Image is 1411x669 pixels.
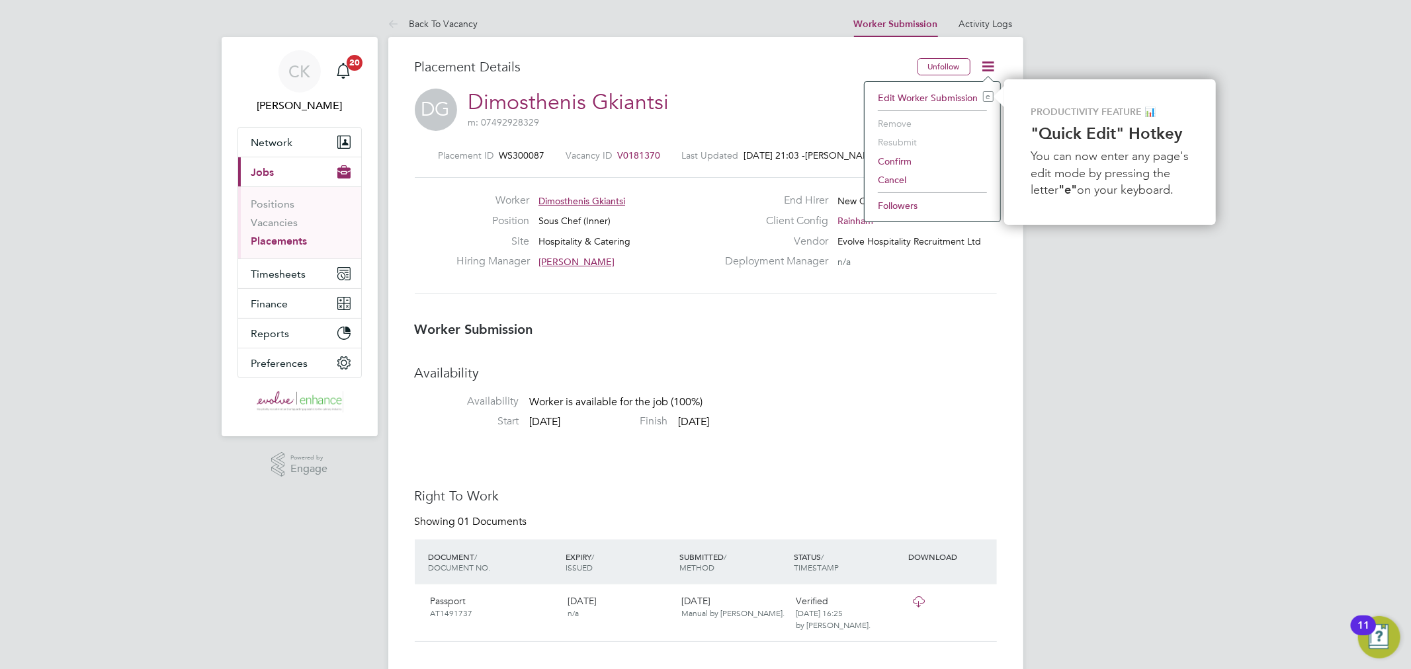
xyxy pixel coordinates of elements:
[682,608,785,618] span: Manual by [PERSON_NAME].
[796,595,828,607] span: Verified
[837,195,945,207] span: New City College Limited
[680,562,715,572] span: METHOD
[744,149,806,161] span: [DATE] 21:03 -
[682,149,739,161] label: Last Updated
[415,58,908,75] h3: Placement Details
[425,590,562,624] div: Passport
[538,235,630,247] span: Hospitality & Catering
[806,149,879,161] span: [PERSON_NAME]
[499,149,545,161] span: WS300087
[290,452,327,463] span: Powered by
[677,590,791,624] div: [DATE]
[871,89,994,107] li: Edit Worker Submission
[251,327,290,340] span: Reports
[796,619,871,630] span: by [PERSON_NAME].
[871,133,994,151] li: Resubmit
[794,562,839,572] span: TIMESTAMP
[237,50,362,114] a: Go to account details
[415,515,530,529] div: Showing
[288,63,310,80] span: CK
[796,608,843,618] span: [DATE] 16:25
[1031,124,1182,143] strong: "Quick Edit" Hotkey
[983,91,994,102] i: e
[1058,182,1077,197] strong: "e"
[530,415,561,428] span: [DATE]
[677,545,791,579] div: SUBMITTED
[618,149,661,161] span: V0181370
[905,545,996,569] div: DOWNLOAD
[475,551,478,562] span: /
[679,415,710,428] span: [DATE]
[821,551,824,562] span: /
[237,98,362,114] span: Cheri Kenyon
[251,235,308,247] a: Placements
[717,235,828,249] label: Vendor
[1031,106,1189,119] p: PRODUCTIVITY FEATURE 📊
[566,562,593,572] span: ISSUED
[415,414,519,428] label: Start
[959,18,1013,30] a: Activity Logs
[1031,149,1192,196] span: You can now enter any page's edit mode by pressing the letter
[251,198,295,210] a: Positions
[717,194,828,208] label: End Hirer
[456,255,529,268] label: Hiring Manager
[431,608,473,618] span: AT1491737
[439,149,494,161] label: Placement ID
[251,357,308,370] span: Preferences
[456,235,529,249] label: Site
[468,89,669,115] a: Dimosthenis Gkiantsi
[568,608,579,618] span: n/a
[871,171,994,189] li: Cancel
[290,463,327,475] span: Engage
[251,297,288,310] span: Finance
[456,214,529,228] label: Position
[415,395,519,409] label: Availability
[458,515,527,528] span: 01 Documents
[791,545,905,579] div: STATUS
[425,545,562,579] div: DOCUMENT
[564,414,668,428] label: Finish
[538,256,615,268] span: [PERSON_NAME]
[251,268,306,280] span: Timesheets
[415,321,533,337] b: Worker Submission
[251,166,275,178] span: Jobs
[468,116,540,128] span: m: 07492928329
[388,18,478,30] a: Back To Vacancy
[717,214,828,228] label: Client Config
[717,255,828,268] label: Deployment Manager
[347,55,363,71] span: 20
[415,89,457,131] span: DG
[562,545,677,579] div: EXPIRY
[538,195,625,207] span: Dimosthenis Gkiantsi
[837,235,981,247] span: Evolve Hospitality Recruitment Ltd
[591,551,594,562] span: /
[255,391,343,413] img: evolvehospitality-logo-retina.png
[415,364,997,381] h3: Availability
[222,37,378,436] nav: Main navigation
[837,256,851,268] span: n/a
[854,19,938,30] a: Worker Submission
[566,149,613,161] label: Vacancy ID
[871,114,994,133] li: Remove
[1004,79,1216,225] div: Quick Edit Hotkey
[562,590,677,624] div: [DATE]
[251,216,298,229] a: Vacancies
[530,396,703,409] span: Worker is available for the job (100%)
[429,562,491,572] span: DOCUMENT NO.
[456,194,529,208] label: Worker
[918,58,970,75] button: Unfollow
[538,215,611,227] span: Sous Chef (Inner)
[837,215,873,227] span: Rainham
[871,152,994,171] li: Confirm
[871,196,994,215] li: Followers
[1358,616,1400,658] button: Open Resource Center, 11 new notifications
[415,487,997,504] h3: Right To Work
[237,391,362,413] a: Go to home page
[1077,182,1174,197] span: on your keyboard.
[1357,625,1369,643] div: 11
[251,136,293,149] span: Network
[724,551,727,562] span: /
